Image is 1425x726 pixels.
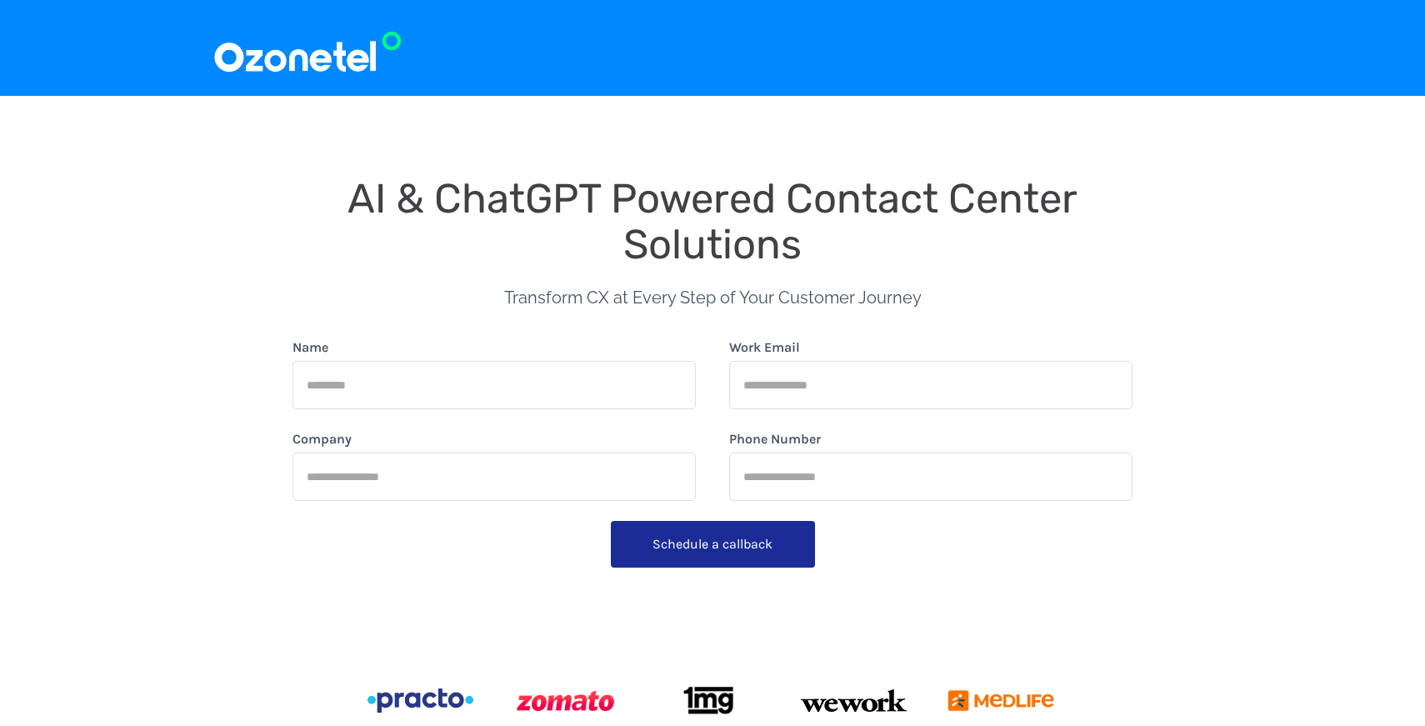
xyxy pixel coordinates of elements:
button: Schedule a callback [611,521,815,568]
label: Work Email [729,338,800,358]
label: Company [292,429,352,449]
span: Transform CX at Every Step of Your Customer Journey [504,288,922,308]
span: AI & ChatGPT Powered Contact Center Solutions [347,174,1087,268]
label: Phone Number [729,429,821,449]
label: Name [292,338,328,358]
form: form [292,338,1132,574]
